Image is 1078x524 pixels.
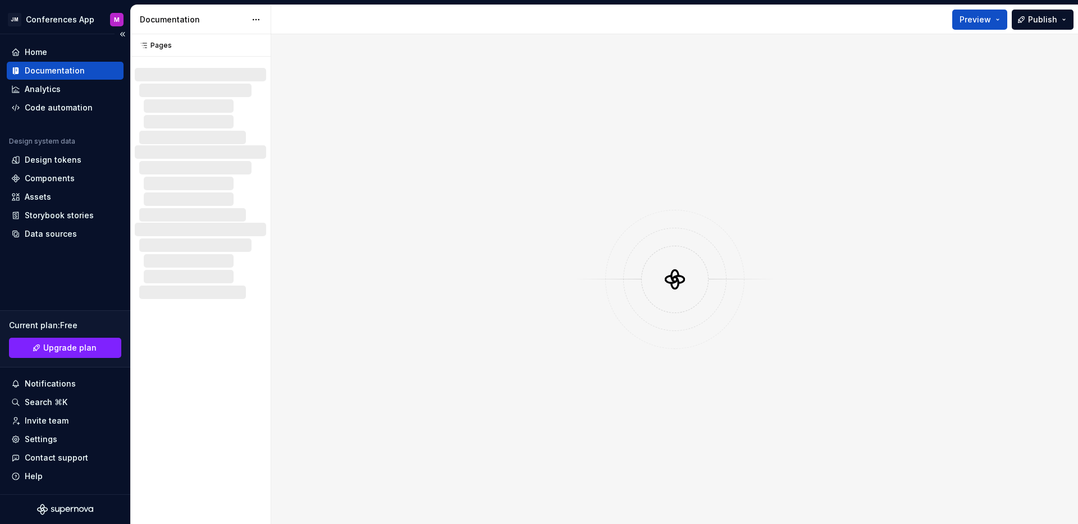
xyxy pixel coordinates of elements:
[43,342,97,353] span: Upgrade plan
[25,452,88,463] div: Contact support
[960,14,991,25] span: Preview
[114,15,120,24] div: M
[25,191,51,203] div: Assets
[140,14,246,25] div: Documentation
[7,151,124,169] a: Design tokens
[25,434,57,445] div: Settings
[7,430,124,448] a: Settings
[7,467,124,485] button: Help
[7,393,124,411] button: Search ⌘K
[135,41,172,50] div: Pages
[7,412,124,430] a: Invite team
[952,10,1007,30] button: Preview
[25,471,43,482] div: Help
[1012,10,1074,30] button: Publish
[8,13,21,26] div: JM
[25,378,76,389] div: Notifications
[7,169,124,187] a: Components
[25,397,67,408] div: Search ⌘K
[25,210,94,221] div: Storybook stories
[7,80,124,98] a: Analytics
[7,449,124,467] button: Contact support
[25,228,77,240] div: Data sources
[7,375,124,393] button: Notifications
[7,206,124,224] a: Storybook stories
[25,154,81,166] div: Design tokens
[115,26,130,42] button: Collapse sidebar
[7,225,124,243] a: Data sources
[25,415,68,426] div: Invite team
[37,504,93,515] svg: Supernova Logo
[9,137,75,146] div: Design system data
[1028,14,1057,25] span: Publish
[26,14,94,25] div: Conferences App
[25,65,85,76] div: Documentation
[25,84,61,95] div: Analytics
[25,173,75,184] div: Components
[7,99,124,117] a: Code automation
[7,188,124,206] a: Assets
[7,43,124,61] a: Home
[7,62,124,80] a: Documentation
[9,338,121,358] button: Upgrade plan
[2,7,128,31] button: JMConferences AppM
[25,47,47,58] div: Home
[25,102,93,113] div: Code automation
[9,320,121,331] div: Current plan : Free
